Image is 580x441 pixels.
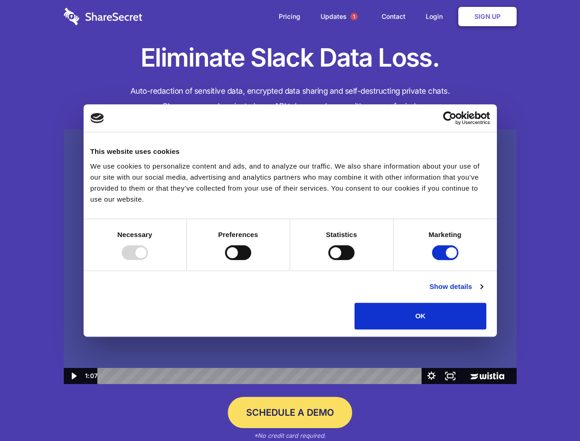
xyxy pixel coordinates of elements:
[460,368,516,384] a: Wistia Logo -- Learn More
[270,2,310,31] a: Pricing
[326,231,357,238] strong: Statistics
[372,2,415,31] a: Contact
[90,161,490,205] div: We use cookies to personalize content and ads, and to analyze our traffic. We also share informat...
[64,8,142,25] img: logo-wordmark-white-trans-d4663122ce5f474addd5e946df7df03e33cb6a1c49d2221995e7729f52c070b2.svg
[118,231,152,238] strong: Necessary
[417,2,456,31] a: Login
[64,41,517,74] h1: Eliminate Slack Data Loss.
[429,281,483,292] a: Show details
[254,432,326,439] em: *No credit card required.
[350,13,358,20] span: 1
[422,368,441,384] button: Show settings menu
[410,111,490,125] a: Usercentrics Cookiebot - opens in a new window
[428,231,462,238] strong: Marketing
[105,368,417,384] div: Playbar
[218,231,258,238] strong: Preferences
[90,113,104,123] img: logo
[228,397,352,428] a: Schedule a Demo
[90,146,490,157] div: This website uses cookies
[64,130,517,384] img: Sharesecret
[458,7,517,26] a: Sign Up
[64,84,517,114] h4: Auto-redaction of sensitive data, encrypted data sharing and self-destructing private chats. Shar...
[355,303,486,329] button: OK
[64,368,83,384] button: Play Video
[534,395,569,430] iframe: Drift Widget Chat Controller
[441,368,460,384] button: Fullscreen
